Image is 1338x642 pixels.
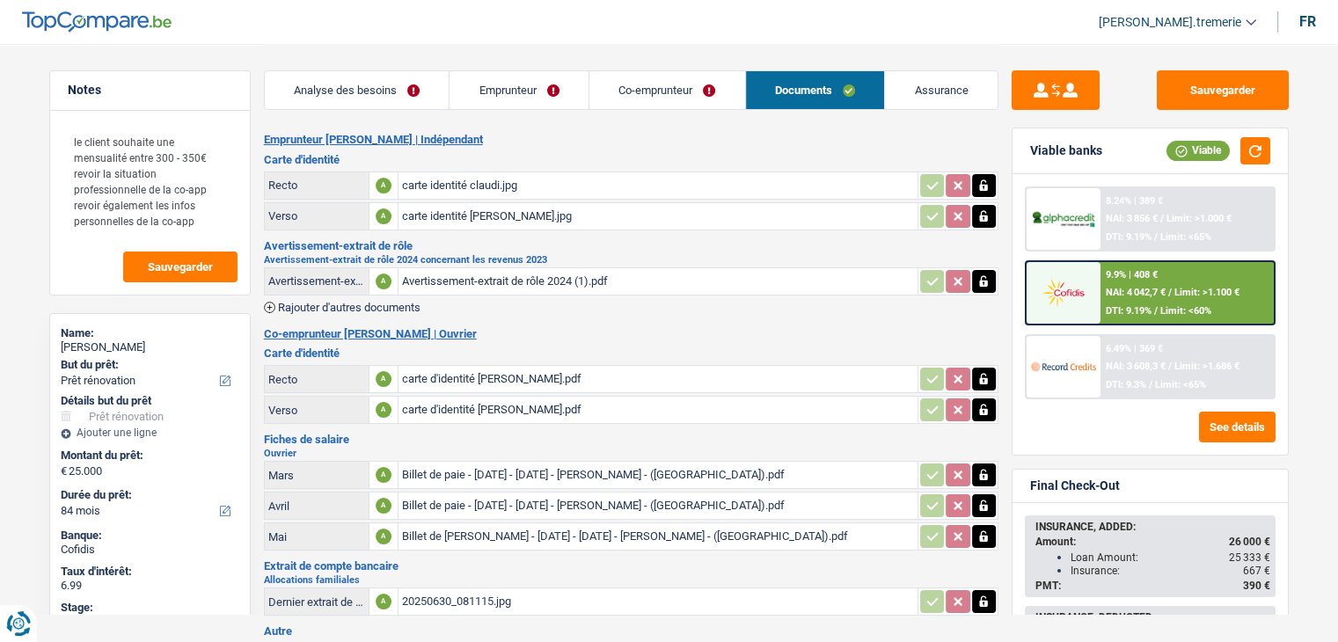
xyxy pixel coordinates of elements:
[61,543,239,557] div: Cofidis
[268,404,365,417] div: Verso
[61,488,236,502] label: Durée du prêt:
[1031,350,1096,383] img: Record Credits
[1106,213,1158,224] span: NAI: 3 856 €
[61,326,239,340] div: Name:
[1031,209,1096,230] img: AlphaCredit
[264,560,998,572] h3: Extrait de compte bancaire
[1106,231,1152,243] span: DTI: 9.19%
[148,261,213,273] span: Sauvegarder
[376,467,391,483] div: A
[376,594,391,609] div: A
[268,179,365,192] div: Recto
[278,302,420,313] span: Rajouter d'autres documents
[264,625,998,637] h3: Autre
[264,154,998,165] h3: Carte d'identité
[1030,143,1102,158] div: Viable banks
[264,434,998,445] h3: Fiches de salaire
[1071,551,1270,564] div: Loan Amount:
[1299,13,1316,30] div: fr
[402,523,914,550] div: Billet de [PERSON_NAME] - [DATE] - [DATE] - [PERSON_NAME] - ([GEOGRAPHIC_DATA]).pdf
[264,255,998,265] h2: Avertissement-extrait de rôle 2024 concernant les revenus 2023
[264,133,998,147] h2: Emprunteur [PERSON_NAME] | Indépendant
[264,327,998,341] h2: Co-emprunteur [PERSON_NAME] | Ouvrier
[1174,361,1239,372] span: Limit: >1.686 €
[402,492,914,519] div: Billet de paie - [DATE] - [DATE] - [PERSON_NAME] - ([GEOGRAPHIC_DATA]).pdf
[264,302,420,313] button: Rajouter d'autres documents
[61,427,239,439] div: Ajouter une ligne
[1106,379,1146,390] span: DTI: 9.3%
[450,71,589,109] a: Emprunteur
[1166,141,1230,160] div: Viable
[264,347,998,359] h3: Carte d'identité
[264,240,998,252] h3: Avertissement-extrait de rôle
[61,464,67,478] span: €
[1174,287,1239,298] span: Limit: >1.100 €
[1157,70,1289,110] button: Sauvegarder
[1106,287,1166,298] span: NAI: 4 042,7 €
[402,397,914,423] div: carte d'identité [PERSON_NAME].pdf
[1154,305,1158,317] span: /
[1160,305,1211,317] span: Limit: <60%
[1035,580,1270,592] div: PMT:
[1154,231,1158,243] span: /
[61,529,239,543] div: Banque:
[1229,536,1270,548] span: 26 000 €
[268,373,365,386] div: Recto
[1030,478,1120,493] div: Final Check-Out
[376,371,391,387] div: A
[885,71,998,109] a: Assurance
[1071,565,1270,577] div: Insurance:
[1035,521,1270,533] div: INSURANCE, ADDED:
[1155,379,1206,390] span: Limit: <65%
[1099,15,1241,30] span: [PERSON_NAME].tremerie
[376,208,391,224] div: A
[61,601,239,615] div: Stage:
[376,498,391,514] div: A
[1031,276,1096,309] img: Cofidis
[402,366,914,392] div: carte d'identité [PERSON_NAME].pdf
[1166,213,1232,224] span: Limit: >1.000 €
[268,500,365,513] div: Avril
[268,595,365,609] div: Dernier extrait de compte pour vos allocations familiales
[68,83,232,98] h5: Notes
[1199,412,1276,442] button: See details
[264,575,998,585] h2: Allocations familiales
[376,274,391,289] div: A
[1160,231,1211,243] span: Limit: <65%
[1035,536,1270,548] div: Amount:
[376,529,391,544] div: A
[1106,195,1163,207] div: 8.24% | 389 €
[265,71,450,109] a: Analyse des besoins
[61,340,239,354] div: [PERSON_NAME]
[746,71,885,109] a: Documents
[402,172,914,199] div: carte identité claudi.jpg
[1168,361,1172,372] span: /
[1106,305,1152,317] span: DTI: 9.19%
[1106,269,1158,281] div: 9.9% | 408 €
[402,462,914,488] div: Billet de paie - [DATE] - [DATE] - [PERSON_NAME] - ([GEOGRAPHIC_DATA]).pdf
[1106,343,1163,354] div: 6.49% | 369 €
[376,178,391,193] div: A
[268,469,365,482] div: Mars
[376,402,391,418] div: A
[61,579,239,593] div: 6.99
[1168,287,1172,298] span: /
[61,449,236,463] label: Montant du prêt:
[1160,213,1164,224] span: /
[1229,551,1270,564] span: 25 333 €
[1085,8,1256,37] a: [PERSON_NAME].tremerie
[1035,611,1270,624] div: INSURANCE, DEDUCTED:
[1106,361,1166,372] span: NAI: 3 608,3 €
[268,530,365,544] div: Mai
[402,588,914,615] div: 20250630_081115.jpg
[264,449,998,458] h2: Ouvrier
[1243,565,1270,577] span: 667 €
[268,274,365,288] div: Avertissement-extrait de rôle 2024 concernant les revenus 2023
[61,358,236,372] label: But du prêt:
[1243,580,1270,592] span: 390 €
[589,71,745,109] a: Co-emprunteur
[61,394,239,408] div: Détails but du prêt
[123,252,238,282] button: Sauvegarder
[268,209,365,223] div: Verso
[402,268,914,295] div: Avertissement-extrait de rôle 2024 (1).pdf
